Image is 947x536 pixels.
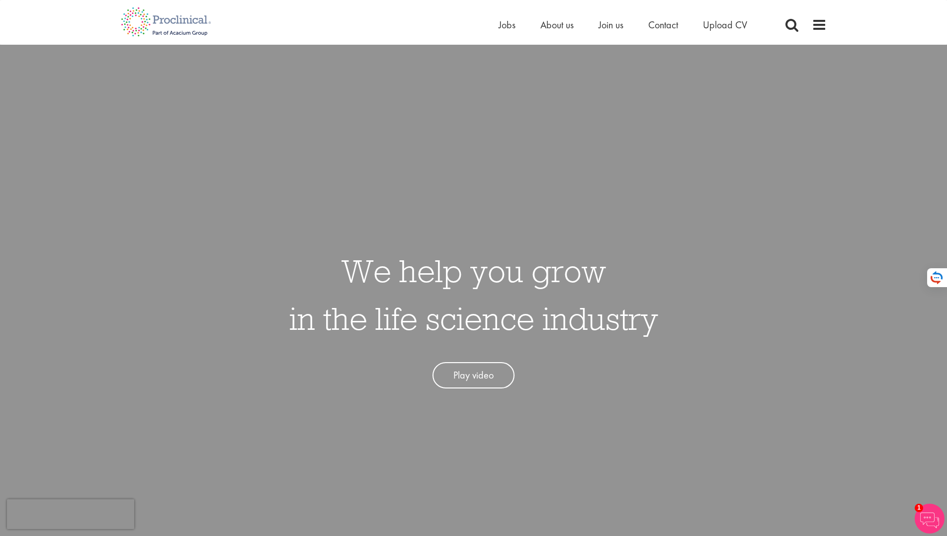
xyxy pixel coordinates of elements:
h1: We help you grow in the life science industry [289,247,658,342]
img: Chatbot [915,504,945,534]
a: Join us [599,18,623,31]
a: Jobs [499,18,516,31]
a: About us [540,18,574,31]
a: Contact [648,18,678,31]
a: Upload CV [703,18,747,31]
span: 1 [915,504,923,512]
a: Play video [432,362,515,388]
